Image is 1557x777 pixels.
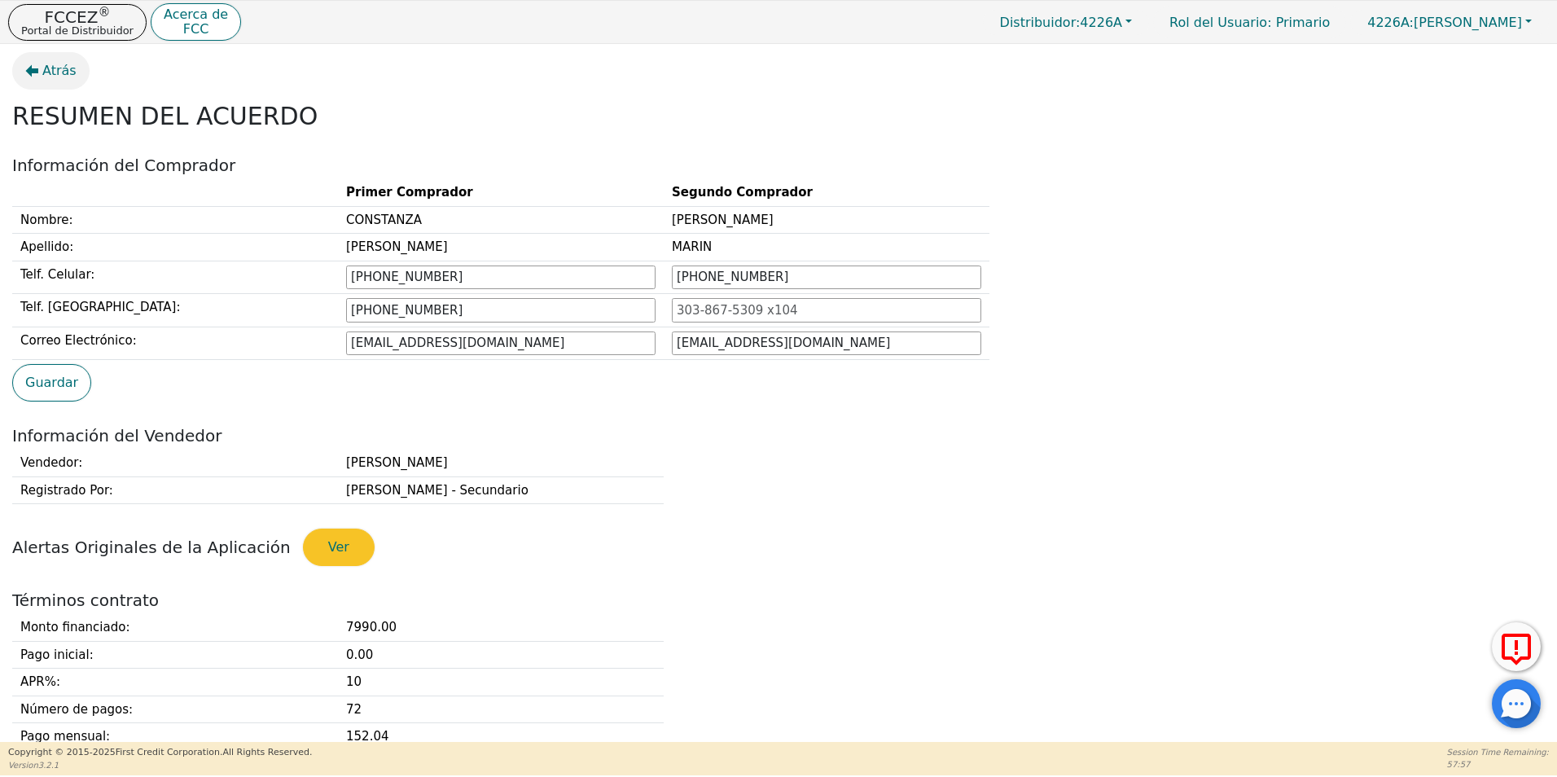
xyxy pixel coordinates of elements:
[8,4,147,41] button: FCCEZ®Portal de Distribuidor
[1000,15,1081,30] span: Distribuidor:
[21,9,134,25] p: FCCEZ
[1153,7,1346,38] a: Rol del Usuario: Primario
[12,476,338,504] td: Registrado Por:
[8,759,312,771] p: Version 3.2.1
[664,234,989,261] td: MARIN
[12,450,338,476] td: Vendedor:
[672,266,981,290] input: 303-867-5309 x104
[12,696,338,723] td: Número de pagos :
[12,641,338,669] td: Pago inicial :
[12,327,338,360] td: Correo Electrónico:
[338,696,664,723] td: 72
[164,8,228,21] p: Acerca de
[1492,622,1541,671] button: Reportar Error a FCC
[12,590,1545,610] h2: Términos contrato
[12,206,338,234] td: Nombre:
[303,529,375,566] button: Ver
[42,61,77,81] span: Atrás
[12,426,1545,446] h2: Información del Vendedor
[1447,758,1549,770] p: 57:57
[12,364,91,402] button: Guardar
[346,298,656,323] input: 303-867-5309 x104
[8,746,312,760] p: Copyright © 2015- 2025 First Credit Corporation.
[98,5,110,20] sup: ®
[672,298,981,323] input: 303-867-5309 x104
[1367,15,1414,30] span: 4226A:
[21,25,134,36] p: Portal de Distribuidor
[338,614,664,641] td: 7990.00
[338,669,664,696] td: 10
[1153,7,1346,38] p: Primario
[338,476,664,504] td: [PERSON_NAME] - Secundario
[12,261,338,294] td: Telf. Celular:
[338,234,664,261] td: [PERSON_NAME]
[338,641,664,669] td: 0.00
[338,723,664,751] td: 152.04
[1367,15,1522,30] span: [PERSON_NAME]
[1350,10,1549,35] button: 4226A:[PERSON_NAME]
[1000,15,1122,30] span: 4226A
[222,747,312,757] span: All Rights Reserved.
[346,266,656,290] input: 303-867-5309 x104
[12,52,90,90] button: Atrás
[1447,746,1549,758] p: Session Time Remaining:
[12,156,1545,175] h2: Información del Comprador
[338,179,664,206] th: Primer Comprador
[338,206,664,234] td: CONSTANZA
[12,723,338,751] td: Pago mensual :
[164,23,228,36] p: FCC
[664,206,989,234] td: [PERSON_NAME]
[338,450,664,476] td: [PERSON_NAME]
[12,234,338,261] td: Apellido:
[12,294,338,327] td: Telf. [GEOGRAPHIC_DATA]:
[12,538,291,557] span: Alertas Originales de la Aplicación
[12,614,338,641] td: Monto financiado :
[12,102,1545,131] h2: RESUMEN DEL ACUERDO
[983,10,1150,35] button: Distribuidor:4226A
[151,3,241,42] button: Acerca deFCC
[664,179,989,206] th: Segundo Comprador
[1169,15,1271,30] span: Rol del Usuario :
[12,669,338,696] td: APR% :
